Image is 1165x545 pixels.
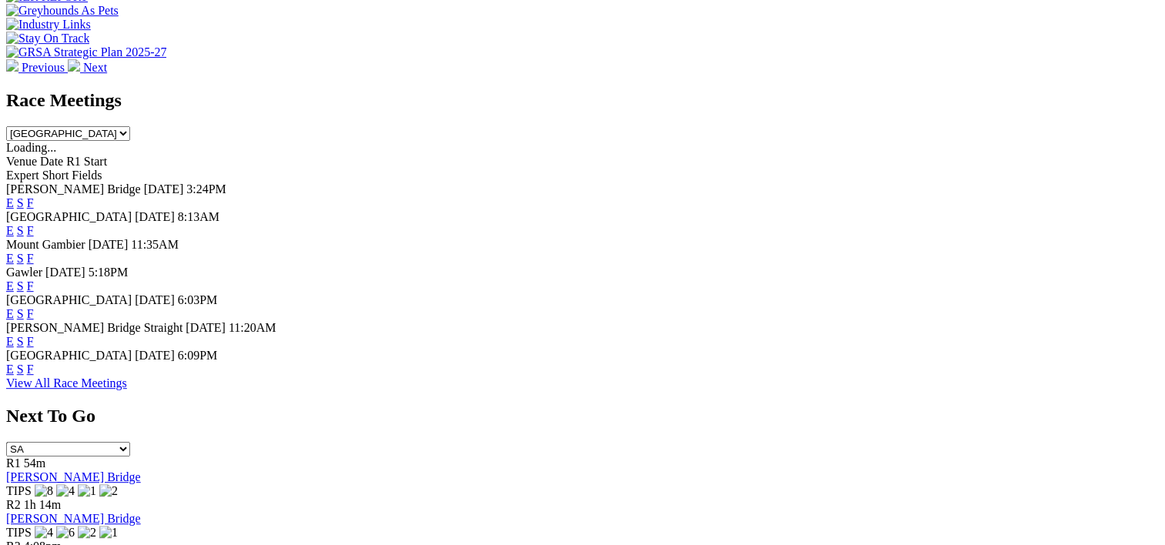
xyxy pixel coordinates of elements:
[6,59,18,72] img: chevron-left-pager-white.svg
[178,349,218,362] span: 6:09PM
[6,210,132,223] span: [GEOGRAPHIC_DATA]
[27,252,34,265] a: F
[135,293,175,306] span: [DATE]
[131,238,179,251] span: 11:35AM
[178,210,219,223] span: 8:13AM
[40,155,63,168] span: Date
[78,484,96,498] img: 1
[17,307,24,320] a: S
[6,293,132,306] span: [GEOGRAPHIC_DATA]
[99,484,118,498] img: 2
[6,196,14,209] a: E
[6,406,1159,426] h2: Next To Go
[6,349,132,362] span: [GEOGRAPHIC_DATA]
[6,484,32,497] span: TIPS
[186,321,226,334] span: [DATE]
[6,141,56,154] span: Loading...
[6,45,166,59] img: GRSA Strategic Plan 2025-27
[17,196,24,209] a: S
[89,266,129,279] span: 5:18PM
[6,252,14,265] a: E
[186,182,226,196] span: 3:24PM
[6,90,1159,111] h2: Race Meetings
[6,376,127,390] a: View All Race Meetings
[6,169,39,182] span: Expert
[6,182,141,196] span: [PERSON_NAME] Bridge
[229,321,276,334] span: 11:20AM
[35,526,53,540] img: 4
[68,59,80,72] img: chevron-right-pager-white.svg
[6,456,21,470] span: R1
[6,224,14,237] a: E
[99,526,118,540] img: 1
[22,61,65,74] span: Previous
[17,363,24,376] a: S
[178,293,218,306] span: 6:03PM
[78,526,96,540] img: 2
[17,335,24,348] a: S
[6,307,14,320] a: E
[24,456,45,470] span: 54m
[144,182,184,196] span: [DATE]
[27,363,34,376] a: F
[135,349,175,362] span: [DATE]
[6,155,37,168] span: Venue
[6,266,42,279] span: Gawler
[17,279,24,293] a: S
[27,279,34,293] a: F
[6,470,141,483] a: [PERSON_NAME] Bridge
[6,512,141,525] a: [PERSON_NAME] Bridge
[6,238,85,251] span: Mount Gambier
[56,526,75,540] img: 6
[27,307,34,320] a: F
[24,498,61,511] span: 1h 14m
[68,61,107,74] a: Next
[6,335,14,348] a: E
[6,321,182,334] span: [PERSON_NAME] Bridge Straight
[56,484,75,498] img: 4
[83,61,107,74] span: Next
[6,526,32,539] span: TIPS
[89,238,129,251] span: [DATE]
[6,498,21,511] span: R2
[6,32,89,45] img: Stay On Track
[27,224,34,237] a: F
[6,363,14,376] a: E
[27,196,34,209] a: F
[72,169,102,182] span: Fields
[42,169,69,182] span: Short
[66,155,107,168] span: R1 Start
[6,4,119,18] img: Greyhounds As Pets
[17,252,24,265] a: S
[17,224,24,237] a: S
[6,61,68,74] a: Previous
[45,266,85,279] span: [DATE]
[6,18,91,32] img: Industry Links
[27,335,34,348] a: F
[6,279,14,293] a: E
[35,484,53,498] img: 8
[135,210,175,223] span: [DATE]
